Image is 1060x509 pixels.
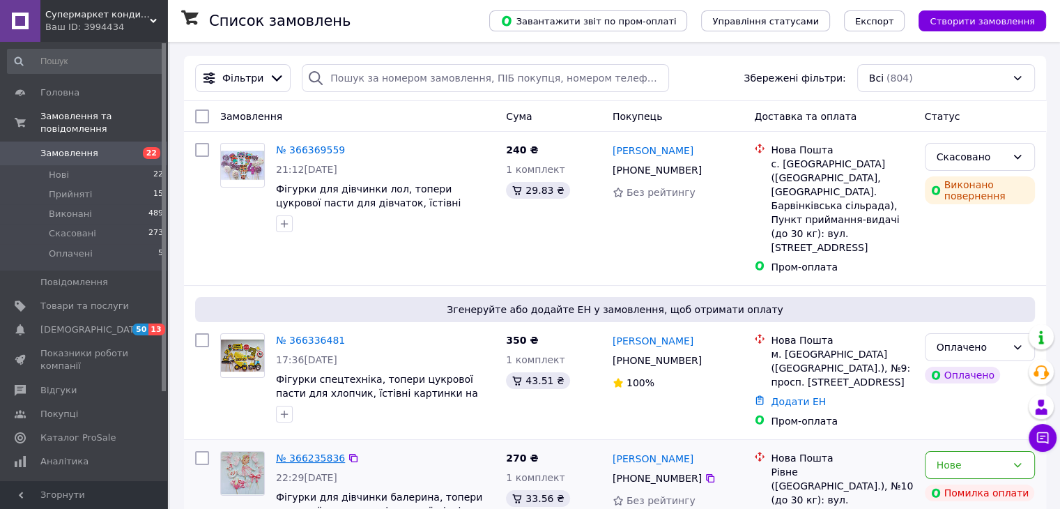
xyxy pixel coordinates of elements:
[506,111,532,122] span: Cума
[49,248,93,260] span: Оплачені
[506,372,569,389] div: 43.51 ₴
[276,183,461,222] a: Фігурки для дівчинки лол, топери цукрової пасти для дівчаток, їстівні картинки на день народження
[221,452,264,495] img: Фото товару
[771,414,913,428] div: Пром-оплата
[153,188,163,201] span: 15
[771,260,913,274] div: Пром-оплата
[40,86,79,99] span: Головна
[925,485,1035,501] div: Помилка оплати
[49,227,96,240] span: Скасовані
[220,333,265,378] a: Фото товару
[40,147,98,160] span: Замовлення
[771,333,913,347] div: Нова Пошта
[627,187,696,198] span: Без рейтингу
[45,8,150,21] span: Супермаркет кондитера
[754,111,857,122] span: Доставка та оплата
[506,182,569,199] div: 29.83 ₴
[148,208,163,220] span: 489
[613,334,693,348] a: [PERSON_NAME]
[153,169,163,181] span: 22
[627,495,696,506] span: Без рейтингу
[869,71,884,85] span: Всі
[506,472,564,483] span: 1 комплект
[40,408,78,420] span: Покупці
[886,73,913,84] span: (804)
[1029,424,1057,452] button: Чат з покупцем
[610,469,705,488] div: [PHONE_NUMBER]
[302,64,669,92] input: Пошук за номером замовлення, ПІБ покупця, номером телефону, Email, номером накладної
[221,151,264,180] img: Фото товару
[222,71,263,85] span: Фільтри
[276,472,337,483] span: 22:29[DATE]
[221,340,264,372] img: Фото товару
[925,176,1035,204] div: Виконано повернення
[276,453,345,464] a: № 366235836
[506,490,569,507] div: 33.56 ₴
[925,367,1000,383] div: Оплачено
[148,324,164,335] span: 13
[49,188,92,201] span: Прийняті
[610,160,705,180] div: [PHONE_NUMBER]
[40,384,77,397] span: Відгуки
[40,324,144,336] span: [DEMOGRAPHIC_DATA]
[937,340,1006,355] div: Оплачено
[143,147,160,159] span: 22
[613,452,693,466] a: [PERSON_NAME]
[40,455,89,468] span: Аналітика
[276,164,337,175] span: 21:12[DATE]
[744,71,845,85] span: Збережені фільтри:
[276,335,345,346] a: № 366336481
[500,15,676,27] span: Завантажити звіт по пром-оплаті
[506,453,538,464] span: 270 ₴
[132,324,148,335] span: 50
[45,21,167,33] div: Ваш ID: 3994434
[220,143,265,188] a: Фото товару
[771,396,826,407] a: Додати ЕН
[771,157,913,254] div: с. [GEOGRAPHIC_DATA] ([GEOGRAPHIC_DATA], [GEOGRAPHIC_DATA]. Барвінківська сільрада), Пункт прийма...
[40,479,129,504] span: Управління сайтом
[220,451,265,496] a: Фото товару
[49,169,69,181] span: Нові
[613,111,662,122] span: Покупець
[158,248,163,260] span: 5
[40,110,167,135] span: Замовлення та повідомлення
[40,300,129,312] span: Товари та послуги
[276,374,478,413] a: Фігурки спецтехніка, топери цукрової пасти для хлопчик, їстівні картинки на день народження, топе...
[220,111,282,122] span: Замовлення
[148,227,163,240] span: 273
[930,16,1035,26] span: Створити замовлення
[937,149,1006,165] div: Скасовано
[771,347,913,389] div: м. [GEOGRAPHIC_DATA] ([GEOGRAPHIC_DATA].), №9: просп. [STREET_ADDRESS]
[276,144,345,155] a: № 366369559
[919,10,1046,31] button: Створити замовлення
[771,143,913,157] div: Нова Пошта
[613,144,693,158] a: [PERSON_NAME]
[40,276,108,289] span: Повідомлення
[712,16,819,26] span: Управління статусами
[40,347,129,372] span: Показники роботи компанії
[506,164,564,175] span: 1 комплект
[49,208,92,220] span: Виконані
[905,15,1046,26] a: Створити замовлення
[209,13,351,29] h1: Список замовлень
[276,354,337,365] span: 17:36[DATE]
[506,335,538,346] span: 350 ₴
[855,16,894,26] span: Експорт
[701,10,830,31] button: Управління статусами
[489,10,687,31] button: Завантажити звіт по пром-оплаті
[771,451,913,465] div: Нова Пошта
[627,377,654,388] span: 100%
[610,351,705,370] div: [PHONE_NUMBER]
[844,10,905,31] button: Експорт
[201,303,1029,317] span: Згенеруйте або додайте ЕН у замовлення, щоб отримати оплату
[925,111,960,122] span: Статус
[7,49,164,74] input: Пошук
[40,432,116,444] span: Каталог ProSale
[506,354,564,365] span: 1 комплект
[506,144,538,155] span: 240 ₴
[937,457,1006,473] div: Нове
